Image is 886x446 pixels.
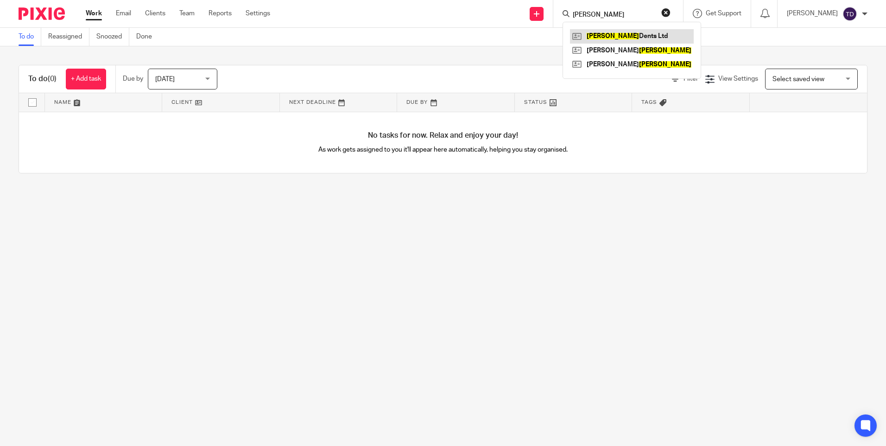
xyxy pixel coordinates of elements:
input: Search [572,11,655,19]
a: Reassigned [48,28,89,46]
h4: No tasks for now. Relax and enjoy your day! [19,131,867,140]
span: Get Support [706,10,741,17]
a: Settings [246,9,270,18]
button: Clear [661,8,671,17]
a: Done [136,28,159,46]
a: Reports [209,9,232,18]
span: View Settings [718,76,758,82]
a: Clients [145,9,165,18]
span: Tags [641,100,657,105]
h1: To do [28,74,57,84]
a: Work [86,9,102,18]
a: + Add task [66,69,106,89]
span: Select saved view [772,76,824,83]
span: [DATE] [155,76,175,83]
a: To do [19,28,41,46]
img: svg%3E [842,6,857,21]
p: [PERSON_NAME] [787,9,838,18]
a: Team [179,9,195,18]
a: Snoozed [96,28,129,46]
img: Pixie [19,7,65,20]
p: Due by [123,74,143,83]
span: (0) [48,75,57,83]
p: As work gets assigned to you it'll appear here automatically, helping you stay organised. [231,145,655,154]
a: Email [116,9,131,18]
span: Filter [683,76,698,82]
